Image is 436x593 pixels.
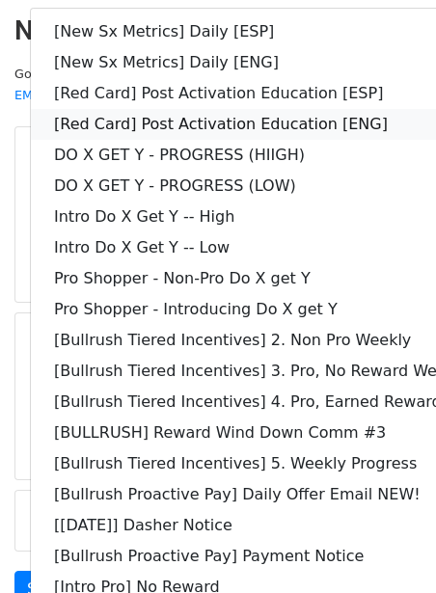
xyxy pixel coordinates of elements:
iframe: Chat Widget [340,500,436,593]
h2: New Campaign [14,14,422,47]
small: Google Sheet: [14,67,256,103]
